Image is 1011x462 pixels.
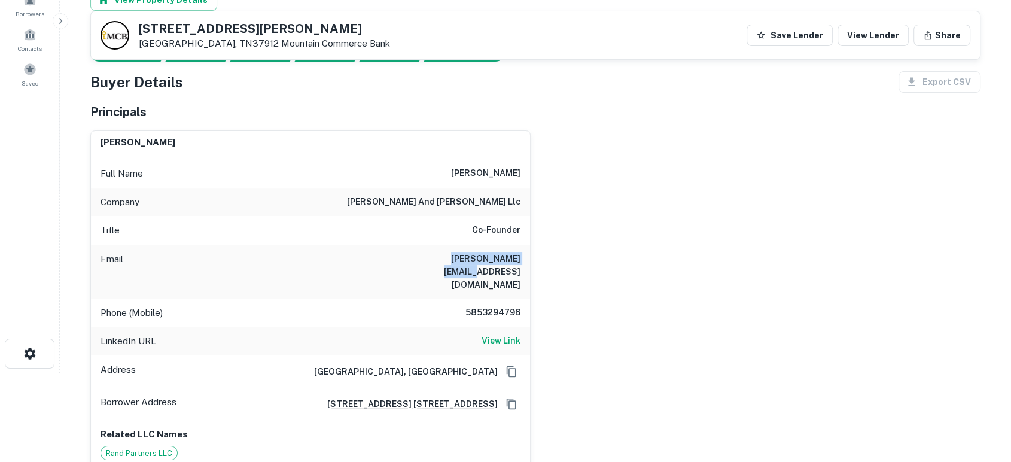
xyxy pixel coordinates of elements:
[101,395,176,413] p: Borrower Address
[101,306,163,320] p: Phone (Mobile)
[76,44,166,62] div: Sending borrower request to AI...
[4,58,56,90] a: Saved
[377,252,520,291] h6: [PERSON_NAME][EMAIL_ADDRESS][DOMAIN_NAME]
[747,25,833,46] button: Save Lender
[101,223,120,238] p: Title
[347,195,520,209] h6: [PERSON_NAME] and [PERSON_NAME] llc
[230,44,300,62] div: Documents found, AI parsing details...
[503,363,520,381] button: Copy Address
[101,195,139,209] p: Company
[359,44,429,62] div: Principals found, still searching for contact information. This may take time...
[424,44,519,62] div: AI fulfillment process complete.
[503,395,520,413] button: Copy Address
[101,427,520,442] p: Related LLC Names
[913,25,970,46] button: Share
[139,23,390,35] h5: [STREET_ADDRESS][PERSON_NAME]
[101,252,123,291] p: Email
[101,136,175,150] h6: [PERSON_NAME]
[294,44,364,62] div: Principals found, AI now looking for contact information...
[838,25,909,46] a: View Lender
[449,306,520,320] h6: 5853294796
[139,38,390,49] p: [GEOGRAPHIC_DATA], TN37912
[951,366,1011,424] iframe: Chat Widget
[482,334,520,347] h6: View Link
[281,38,390,48] a: Mountain Commerce Bank
[101,363,136,381] p: Address
[101,448,177,460] span: Rand Partners LLC
[18,44,42,53] span: Contacts
[101,166,143,181] p: Full Name
[451,166,520,181] h6: [PERSON_NAME]
[304,365,498,378] h6: [GEOGRAPHIC_DATA], [GEOGRAPHIC_DATA]
[165,44,235,62] div: Your request is received and processing...
[472,223,520,238] h6: Co-Founder
[318,397,498,411] a: [STREET_ADDRESS] [STREET_ADDRESS]
[90,103,147,121] h5: Principals
[482,334,520,348] a: View Link
[101,334,156,348] p: LinkedIn URL
[4,23,56,56] a: Contacts
[16,9,44,19] span: Borrowers
[22,78,39,88] span: Saved
[90,71,183,93] h4: Buyer Details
